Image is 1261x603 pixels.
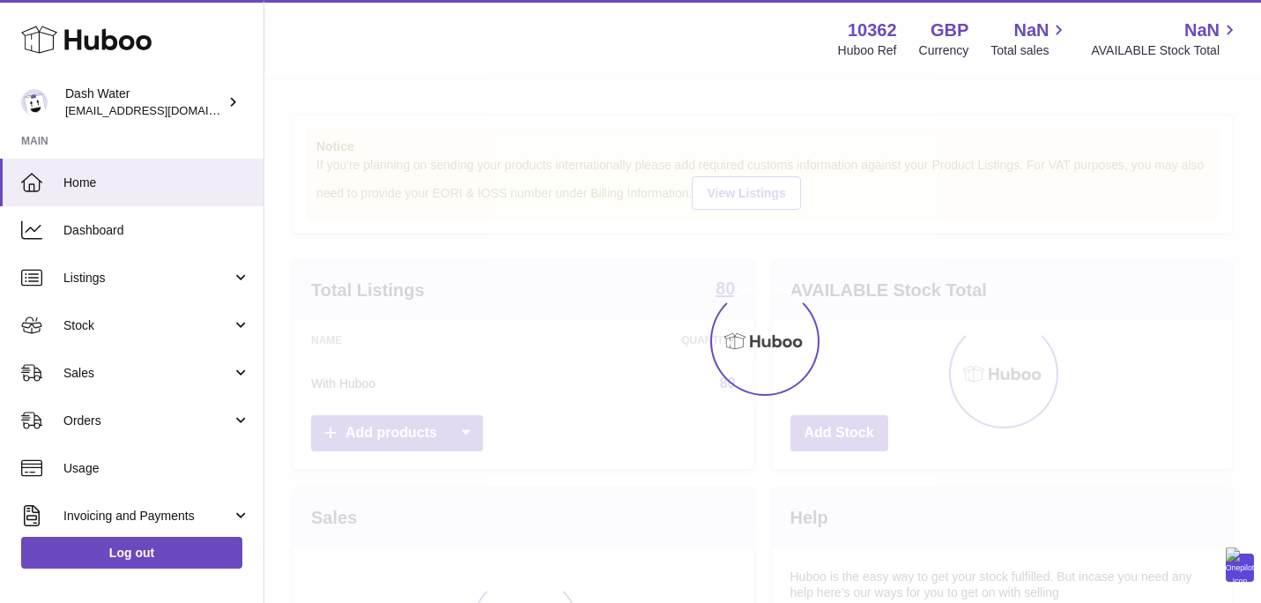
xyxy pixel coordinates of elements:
[919,42,969,59] div: Currency
[63,270,232,287] span: Listings
[63,222,250,239] span: Dashboard
[63,413,232,429] span: Orders
[21,537,242,569] a: Log out
[21,89,48,115] img: bea@dash-water.com
[63,175,250,191] span: Home
[848,19,897,42] strong: 10362
[65,103,259,117] span: [EMAIL_ADDRESS][DOMAIN_NAME]
[1184,19,1220,42] span: NaN
[838,42,897,59] div: Huboo Ref
[990,19,1069,59] a: NaN Total sales
[63,365,232,382] span: Sales
[63,317,232,334] span: Stock
[1091,19,1240,59] a: NaN AVAILABLE Stock Total
[1013,19,1049,42] span: NaN
[65,86,224,119] div: Dash Water
[1091,42,1240,59] span: AVAILABLE Stock Total
[990,42,1069,59] span: Total sales
[931,19,968,42] strong: GBP
[63,460,250,477] span: Usage
[63,508,232,525] span: Invoicing and Payments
